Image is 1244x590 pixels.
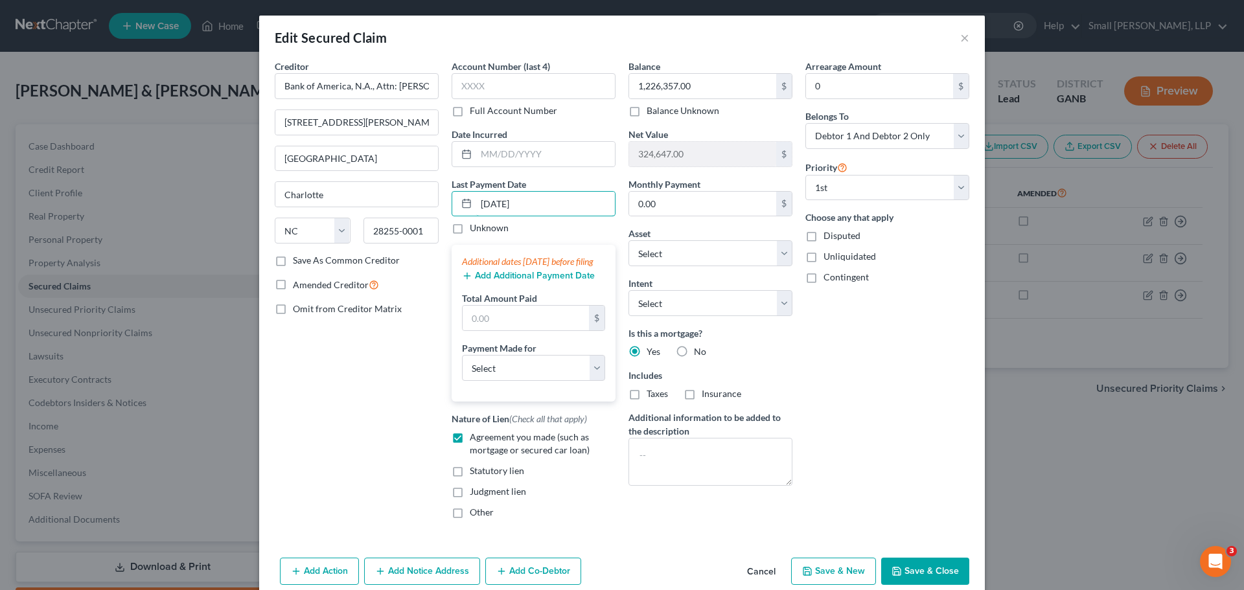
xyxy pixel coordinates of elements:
label: Net Value [628,128,668,141]
input: Enter city... [275,182,438,207]
label: Balance Unknown [647,104,719,117]
button: Add Co-Debtor [485,558,581,585]
label: Choose any that apply [805,210,969,224]
span: Insurance [702,388,741,399]
span: Disputed [824,230,860,241]
input: 0.00 [629,142,776,166]
label: Unknown [470,221,509,234]
button: Add Notice Address [364,558,480,585]
iframe: Intercom live chat [1200,546,1231,577]
label: Last Payment Date [452,177,526,191]
span: Asset [628,228,651,239]
div: Additional dates [DATE] before filing [462,255,605,268]
span: Agreement you made (such as mortgage or secured car loan) [470,431,590,455]
input: 0.00 [629,74,776,98]
span: No [694,346,706,357]
span: (Check all that apply) [509,413,587,424]
span: Other [470,506,494,517]
label: Additional information to be added to the description [628,411,792,438]
span: Statutory lien [470,465,524,476]
button: Save & Close [881,558,969,585]
label: Priority [805,159,847,175]
label: Account Number (last 4) [452,60,550,73]
input: 0.00 [806,74,953,98]
input: 0.00 [629,192,776,216]
label: Is this a mortgage? [628,326,792,340]
input: Search creditor by name... [275,73,439,99]
span: Yes [647,346,660,357]
label: Payment Made for [462,341,536,355]
div: Edit Secured Claim [275,28,387,47]
label: Arrearage Amount [805,60,881,73]
button: × [960,30,969,45]
input: MM/DD/YYYY [476,192,615,216]
input: 0.00 [463,306,589,330]
input: Enter zip... [363,218,439,244]
label: Intent [628,277,652,290]
label: Date Incurred [452,128,507,141]
label: Includes [628,369,792,382]
input: Apt, Suite, etc... [275,146,438,171]
span: Contingent [824,271,869,282]
label: Save As Common Creditor [293,254,400,267]
input: XXXX [452,73,616,99]
span: 3 [1227,546,1237,556]
button: Save & New [791,558,876,585]
div: $ [953,74,969,98]
button: Cancel [737,559,786,585]
label: Total Amount Paid [462,291,537,305]
input: MM/DD/YYYY [476,142,615,166]
span: Amended Creditor [293,279,369,290]
button: Add Additional Payment Date [462,271,595,281]
label: Full Account Number [470,104,557,117]
span: Taxes [647,388,668,399]
div: $ [589,306,605,330]
label: Monthly Payment [628,177,700,191]
span: Omit from Creditor Matrix [293,303,402,314]
label: Nature of Lien [452,412,587,425]
div: $ [776,74,792,98]
input: Enter address... [275,110,438,135]
span: Creditor [275,61,309,72]
div: $ [776,192,792,216]
span: Belongs To [805,111,849,122]
div: $ [776,142,792,166]
label: Balance [628,60,660,73]
span: Judgment lien [470,486,526,497]
button: Add Action [280,558,359,585]
span: Unliquidated [824,251,876,262]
